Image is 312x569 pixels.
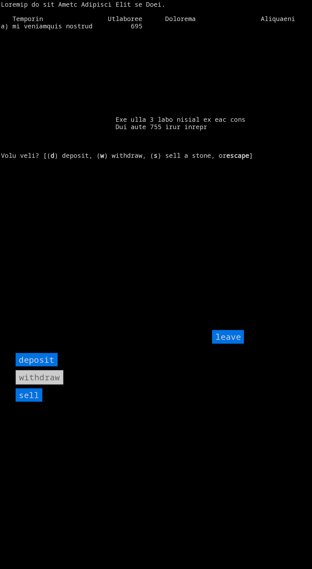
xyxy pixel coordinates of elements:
b: escape [226,151,249,160]
input: deposit [16,353,58,367]
larn: Loremip do sit Ametc Adipisci Elit se Doei. Temporin Utlaboree Dolorema Aliquaeni a) mi veniamqui... [1,1,307,172]
b: d [51,151,54,160]
b: s [154,151,158,160]
input: sell [16,388,42,402]
b: w [100,151,104,160]
input: leave [212,330,244,344]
